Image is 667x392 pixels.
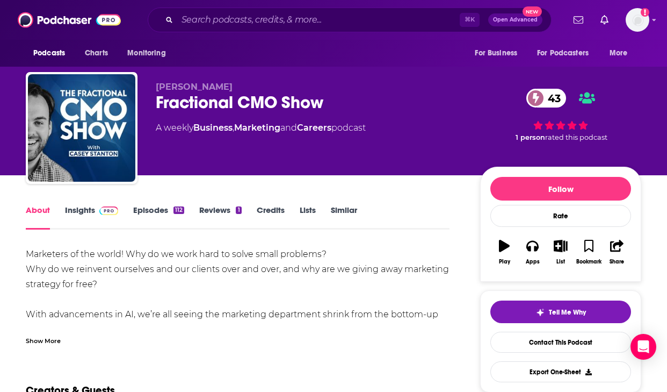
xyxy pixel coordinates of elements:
span: 43 [537,89,566,108]
span: and [280,123,297,133]
img: User Profile [626,8,649,32]
div: Apps [526,259,540,265]
a: Careers [297,123,331,133]
div: Play [499,259,510,265]
button: Share [603,233,631,272]
a: About [26,205,50,230]
button: open menu [467,43,531,63]
a: InsightsPodchaser Pro [65,205,118,230]
div: 112 [173,206,184,214]
button: Show profile menu [626,8,649,32]
span: More [610,46,628,61]
a: Business [193,123,233,133]
button: Apps [518,233,546,272]
svg: Add a profile image [641,8,649,17]
span: New [523,6,542,17]
span: Monitoring [127,46,165,61]
input: Search podcasts, credits, & more... [177,11,460,28]
div: Rate [490,205,631,227]
div: Share [610,259,624,265]
button: open menu [602,43,641,63]
span: Open Advanced [493,17,538,23]
a: Reviews1 [199,205,241,230]
a: Marketing [234,123,280,133]
div: 43 1 personrated this podcast [480,82,641,148]
span: Logged in as jdelacruz [626,8,649,32]
a: Show notifications dropdown [596,11,613,29]
button: Play [490,233,518,272]
a: Similar [331,205,357,230]
span: Charts [85,46,108,61]
button: open menu [530,43,604,63]
div: Bookmark [576,259,601,265]
span: Tell Me Why [549,308,586,317]
span: 1 person [516,133,545,141]
span: , [233,123,234,133]
button: Export One-Sheet [490,361,631,382]
span: For Podcasters [537,46,589,61]
span: For Business [475,46,517,61]
span: Podcasts [33,46,65,61]
button: Bookmark [575,233,603,272]
a: Contact This Podcast [490,332,631,353]
div: Open Intercom Messenger [630,334,656,360]
span: [PERSON_NAME] [156,82,233,92]
img: Podchaser Pro [99,206,118,215]
div: 1 [236,206,241,214]
a: Episodes112 [133,205,184,230]
span: ⌘ K [460,13,480,27]
a: Charts [78,43,114,63]
a: 43 [526,89,566,108]
button: open menu [26,43,79,63]
img: Fractional CMO Show [28,74,135,182]
button: open menu [120,43,179,63]
div: Search podcasts, credits, & more... [148,8,552,32]
a: Show notifications dropdown [569,11,588,29]
button: Open AdvancedNew [488,13,542,26]
button: tell me why sparkleTell Me Why [490,301,631,323]
button: List [547,233,575,272]
div: A weekly podcast [156,122,366,134]
span: rated this podcast [545,133,607,141]
a: Credits [257,205,285,230]
img: tell me why sparkle [536,308,545,317]
div: List [556,259,565,265]
img: Podchaser - Follow, Share and Rate Podcasts [18,10,121,30]
button: Follow [490,177,631,201]
a: Lists [300,205,316,230]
